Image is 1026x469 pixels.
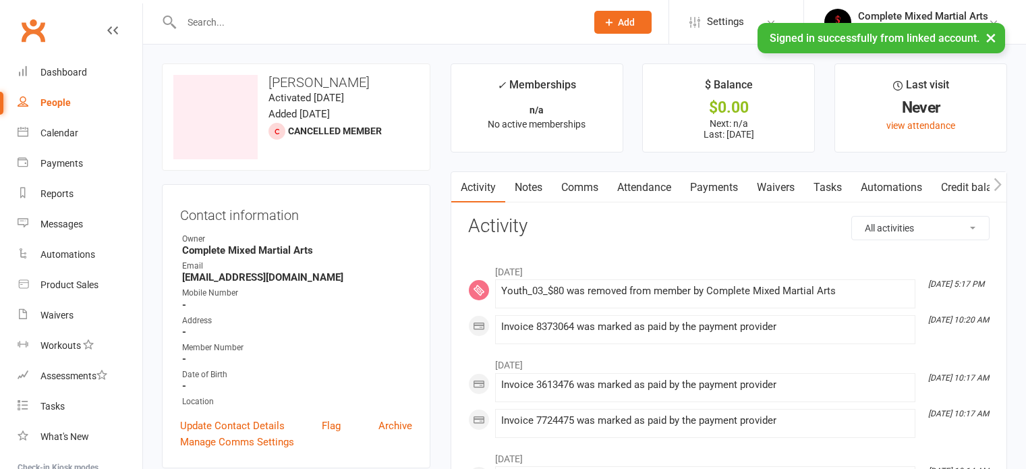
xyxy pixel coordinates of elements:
a: Update Contact Details [180,418,285,434]
a: Manage Comms Settings [180,434,294,450]
a: Automations [18,240,142,270]
a: Messages [18,209,142,240]
div: Tasks [40,401,65,412]
a: Waivers [747,172,804,203]
a: Product Sales [18,270,142,300]
a: Workouts [18,331,142,361]
a: Credit balance [932,172,1019,203]
i: [DATE] 10:20 AM [928,315,989,325]
div: Youth_03_$80 was removed from member by Complete Mixed Martial Arts [501,285,909,297]
a: Waivers [18,300,142,331]
a: Assessments [18,361,142,391]
div: People [40,97,71,108]
i: ✓ [497,79,506,92]
li: [DATE] [468,258,990,279]
strong: - [182,380,412,392]
div: Date of Birth [182,368,412,381]
div: Workouts [40,340,81,351]
div: Complete Mixed Martial Arts [858,10,988,22]
time: Activated [DATE] [268,92,344,104]
a: Notes [505,172,552,203]
a: Flag [322,418,341,434]
span: Cancelled member [288,126,382,136]
div: Owner [182,233,412,246]
strong: Complete Mixed Martial Arts [182,244,412,256]
button: × [979,23,1003,52]
strong: n/a [530,105,544,115]
span: Add [618,17,635,28]
span: No active memberships [488,119,586,130]
div: Never [847,101,994,115]
div: Product Sales [40,279,98,290]
strong: - [182,326,412,338]
div: Invoice 8373064 was marked as paid by the payment provider [501,321,909,333]
div: $ Balance [705,76,753,101]
div: Mobile Number [182,287,412,300]
img: image1734069078.png [173,75,258,159]
a: Payments [681,172,747,203]
a: Clubworx [16,13,50,47]
a: Tasks [804,172,851,203]
div: Invoice 7724475 was marked as paid by the payment provider [501,415,909,426]
div: Last visit [893,76,949,101]
i: [DATE] 10:17 AM [928,373,989,383]
div: Automations [40,249,95,260]
i: [DATE] 5:17 PM [928,279,984,289]
strong: - [182,353,412,365]
a: Attendance [608,172,681,203]
h3: [PERSON_NAME] [173,75,419,90]
i: [DATE] 10:17 AM [928,409,989,418]
div: What's New [40,431,89,442]
p: Next: n/a Last: [DATE] [655,118,802,140]
div: Email [182,260,412,273]
img: thumb_image1717476369.png [824,9,851,36]
a: Comms [552,172,608,203]
div: $0.00 [655,101,802,115]
a: Calendar [18,118,142,148]
div: Assessments [40,370,107,381]
div: Dashboard [40,67,87,78]
div: Invoice 3613476 was marked as paid by the payment provider [501,379,909,391]
strong: - [182,299,412,311]
a: People [18,88,142,118]
a: Automations [851,172,932,203]
button: Add [594,11,652,34]
div: Member Number [182,341,412,354]
a: Archive [378,418,412,434]
div: Calendar [40,128,78,138]
a: What's New [18,422,142,452]
div: Memberships [497,76,576,101]
a: Payments [18,148,142,179]
div: Payments [40,158,83,169]
span: Signed in successfully from linked account. [770,32,979,45]
li: [DATE] [468,445,990,466]
div: Address [182,314,412,327]
a: Reports [18,179,142,209]
div: Messages [40,219,83,229]
strong: [EMAIL_ADDRESS][DOMAIN_NAME] [182,271,412,283]
div: Complete Mixed Martial Arts [858,22,988,34]
span: Settings [707,7,744,37]
li: [DATE] [468,351,990,373]
h3: Activity [468,216,990,237]
time: Added [DATE] [268,108,330,120]
input: Search... [177,13,577,32]
a: Activity [451,172,505,203]
div: Reports [40,188,74,199]
a: view attendance [886,120,955,131]
h3: Contact information [180,202,412,223]
a: Dashboard [18,57,142,88]
div: Waivers [40,310,74,321]
div: Location [182,395,412,408]
a: Tasks [18,391,142,422]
